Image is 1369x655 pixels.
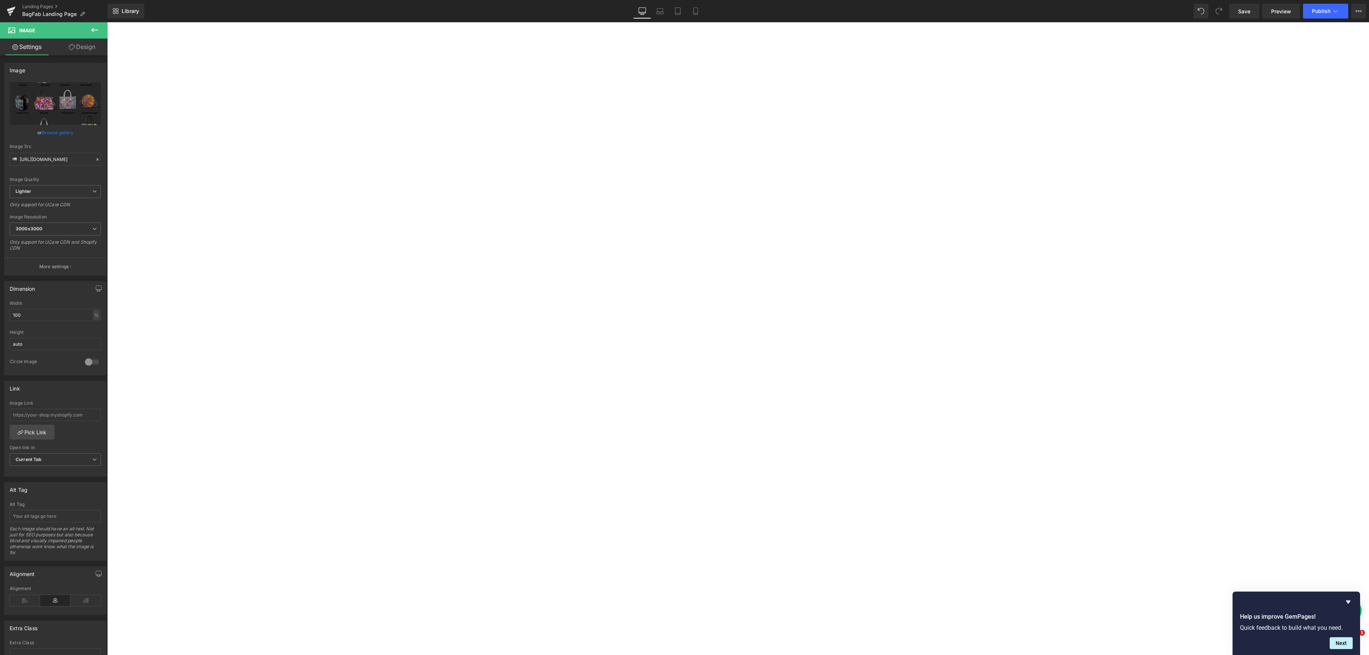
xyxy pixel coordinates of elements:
[10,445,101,450] div: Open link In
[10,129,101,136] div: or
[1359,630,1365,636] span: 1
[122,8,139,14] span: Library
[1240,612,1353,621] h2: Help us improve GemPages!
[10,239,101,256] div: Only support for UCare CDN and Shopify CDN
[1240,598,1353,649] div: Help us improve GemPages!
[39,263,69,270] p: More settings
[10,214,101,220] div: Image Resolution
[10,153,101,166] input: Link
[10,144,101,149] div: Image Src
[1303,4,1348,19] button: Publish
[10,359,77,366] div: Circle Image
[1330,637,1353,649] button: Next question
[55,39,109,55] a: Design
[1344,598,1353,606] button: Hide survey
[10,502,101,507] div: Alt Tag
[10,483,27,493] div: Alt Tag
[1211,4,1226,19] button: Redo
[10,381,20,392] div: Link
[1271,7,1291,15] span: Preview
[10,309,101,321] input: auto
[10,63,25,73] div: Image
[4,258,106,275] button: More settings
[1262,4,1300,19] a: Preview
[10,177,101,182] div: Image Quality
[669,4,687,19] a: Tablet
[1312,8,1330,14] span: Publish
[10,409,101,421] input: https://your-shop.myshopify.com
[1240,624,1353,631] p: Quick feedback to build what you need.
[10,401,101,406] div: Image Link
[10,640,101,645] div: Extra Class
[108,4,144,19] a: New Library
[633,4,651,19] a: Desktop
[10,301,101,306] div: Width
[10,586,101,591] div: Alignment
[10,425,55,440] a: Pick Link
[16,226,42,231] b: 3000x3000
[10,202,101,213] div: Only support for UCare CDN
[22,4,108,10] a: Landing Pages
[16,457,42,462] b: Current Tab
[16,188,31,194] b: Lighter
[10,330,101,335] div: Height
[42,126,73,139] a: Browse gallery
[687,4,705,19] a: Mobile
[19,27,35,33] span: Image
[651,4,669,19] a: Laptop
[10,567,35,577] div: Alignment
[10,338,101,350] input: auto
[22,11,77,17] span: BagFab Landing Page
[10,282,35,292] div: Dimension
[1238,7,1250,15] span: Save
[1351,4,1366,19] button: More
[10,510,101,522] input: Your alt tags go here
[1194,4,1208,19] button: Undo
[93,310,100,320] div: %
[10,621,37,631] div: Extra Class
[10,526,101,560] div: Each image should have an alt text. Not just for SEO purposes but also because blind and visually...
